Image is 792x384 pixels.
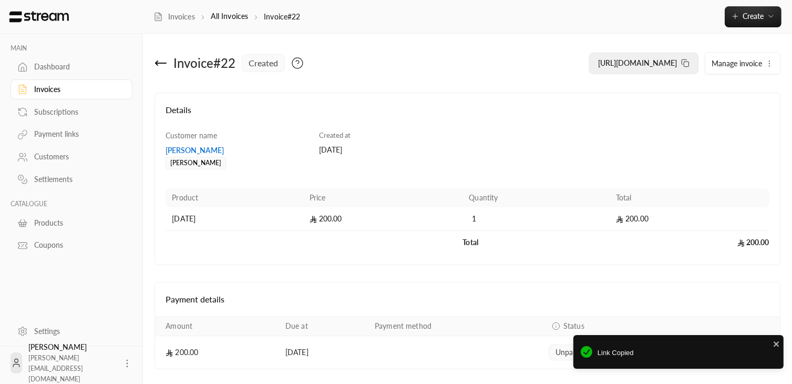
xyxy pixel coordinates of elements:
div: Dashboard [34,62,119,72]
td: [DATE] [279,336,368,369]
a: [PERSON_NAME][PERSON_NAME] [166,145,309,167]
p: MAIN [11,44,132,53]
div: Payment links [34,129,119,139]
div: [DATE] [319,145,462,155]
th: Product [166,188,303,207]
div: [PERSON_NAME] [166,157,226,169]
span: Manage invoice [712,59,762,68]
button: [URL][DOMAIN_NAME] [589,53,698,74]
a: Settlements [11,169,132,190]
p: Invoice#22 [264,12,300,22]
th: Quantity [462,188,610,207]
div: [PERSON_NAME] [28,342,116,384]
td: 200.00 [303,207,463,231]
a: Payment links [11,124,132,145]
a: Subscriptions [11,102,132,122]
div: Subscriptions [34,107,119,117]
h4: Details [166,104,769,127]
a: Coupons [11,235,132,256]
span: Customer name [166,131,217,140]
a: Products [11,213,132,233]
th: Due at [279,317,368,336]
a: All Invoices [211,12,248,21]
td: [DATE] [166,207,303,231]
div: [PERSON_NAME] [166,145,309,156]
td: Total [462,231,610,254]
button: Manage invoice [705,53,780,74]
div: Settlements [34,174,119,185]
th: Amount [155,317,279,336]
span: Create [743,12,764,21]
div: Invoice # 22 [173,55,235,72]
div: Coupons [34,240,119,250]
div: Invoices [34,84,119,95]
div: Products [34,218,119,228]
span: Created at [319,131,351,139]
div: Settings [34,326,119,337]
td: 200.00 [155,336,279,369]
span: unpaid [556,347,579,358]
th: Payment method [368,317,542,336]
img: Logo [8,11,70,23]
a: Invoices [11,79,132,100]
span: [PERSON_NAME][EMAIL_ADDRESS][DOMAIN_NAME] [28,354,83,383]
span: Link Copied [598,348,776,358]
td: 200.00 [610,231,769,254]
span: [URL][DOMAIN_NAME] [598,58,677,67]
button: close [773,338,780,349]
a: Dashboard [11,57,132,77]
span: 1 [469,214,479,224]
td: 200.00 [610,207,769,231]
a: Settings [11,321,132,341]
nav: breadcrumb [153,11,301,22]
table: Products [166,188,769,254]
span: Status [563,321,584,331]
a: Invoices [153,12,195,22]
p: CATALOGUE [11,200,132,208]
table: Payments [155,316,780,369]
th: Total [610,188,769,207]
button: Create [725,6,781,27]
div: Customers [34,151,119,162]
span: created [249,57,278,69]
a: Customers [11,147,132,167]
th: Price [303,188,463,207]
h4: Payment details [166,293,769,306]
